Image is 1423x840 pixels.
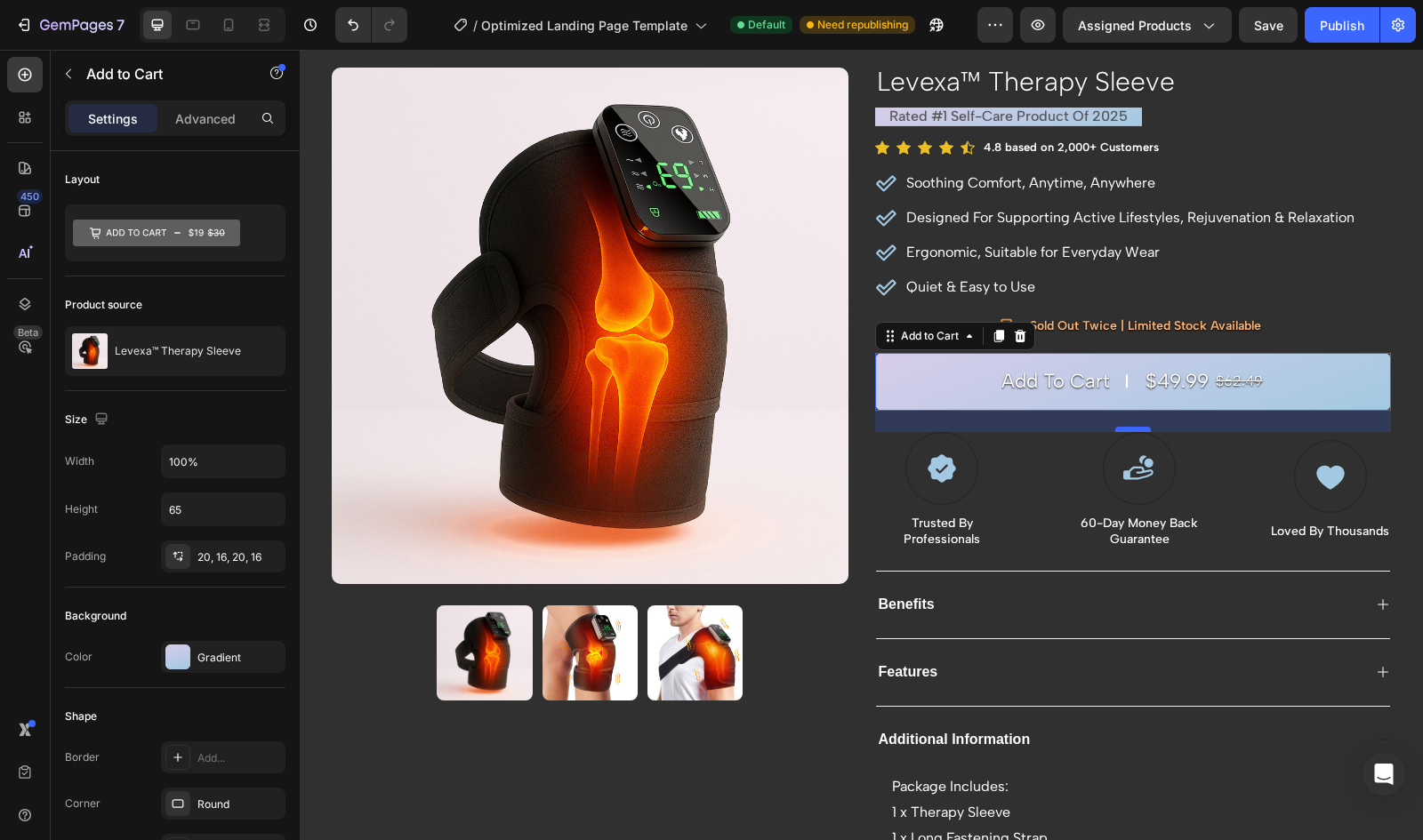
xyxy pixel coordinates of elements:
[844,317,911,347] div: $49.99
[1063,7,1232,43] button: Assigned Products
[300,50,1423,840] iframe: Design area
[702,319,810,345] div: Add to cart
[197,750,281,766] div: Add...
[1254,18,1283,33] span: Save
[65,297,142,313] div: Product source
[730,268,961,284] p: Sold Out Twice | Limited Stock Available
[607,123,1055,144] p: Soothing Comfort, Anytime, Anywhere
[607,227,1055,248] p: Quiet & Easy to Use
[607,157,1055,179] p: Designed For Supporting Active Lifestyles, Rejuvenation & Relaxation
[72,333,108,369] img: product feature img
[590,58,828,76] p: rated #1 Self-Care product of 2025
[604,120,1057,147] div: Rich Text Editor. Editing area: main
[17,189,43,204] div: 450
[579,547,635,562] span: Benefits
[604,155,1057,181] div: Rich Text Editor. Editing area: main
[1239,7,1298,43] button: Save
[162,493,285,525] input: Auto
[577,466,709,498] p: Trusted By Professionals
[65,408,112,432] div: Size
[604,189,1057,216] div: Rich Text Editor. Editing area: main
[684,91,859,104] strong: 4.8 based on 2,000+ Customers
[604,224,1057,251] div: Rich Text Editor. Editing area: main
[65,172,100,188] div: Layout
[1363,753,1405,796] div: Open Intercom Messenger
[65,501,98,517] div: Height
[971,474,1089,490] p: Loved By Thousands
[115,345,241,357] p: Levexa™ Therapy Sleeve
[162,445,285,477] input: Auto
[473,16,478,35] span: /
[1305,7,1379,43] button: Publish
[1320,16,1364,35] div: Publish
[197,650,281,666] div: Gradient
[575,58,842,76] div: Rich Text Editor. Editing area: main
[65,548,106,564] div: Padding
[13,325,43,340] div: Beta
[481,16,687,35] span: Optimized Landing Page Template
[575,466,711,500] div: Rich Text Editor. Editing area: main
[65,749,100,765] div: Border
[197,549,281,565] div: 20, 16, 20, 16
[748,17,785,33] span: Default
[117,14,125,36] p: 7
[579,614,639,629] span: Features
[65,649,92,665] div: Color
[197,796,281,812] div: Round
[175,109,236,128] p: Advanced
[607,192,1055,213] p: Ergonomic, Suitable for Everyday Wear
[65,608,126,624] div: Background
[335,7,407,43] div: Undo/Redo
[65,453,94,469] div: Width
[817,17,908,33] span: Need republishing
[774,466,905,498] p: 60-Day Money Back Guarantee
[86,63,237,84] p: Add to Cart
[65,708,97,724] div: Shape
[88,109,138,128] p: Settings
[598,278,663,294] div: Add to Cart
[575,303,1092,361] button: Add to cart
[914,317,965,347] div: $62.49
[579,682,731,697] span: Additional Information
[65,796,100,812] div: Corner
[1078,16,1192,35] span: Assigned Products
[7,7,133,43] button: 7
